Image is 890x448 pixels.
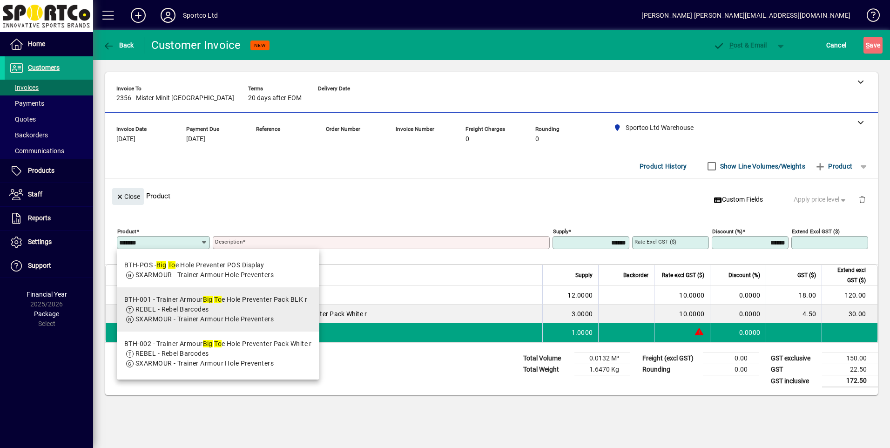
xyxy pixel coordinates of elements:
[572,309,593,319] span: 3.0000
[553,228,568,235] mat-label: Supply
[638,364,703,375] td: Rounding
[117,287,319,332] mat-option: BTH-001 - Trainer Armour Big Toe Hole Preventer Pack BLK r
[766,364,822,375] td: GST
[822,375,878,387] td: 172.50
[5,143,93,159] a: Communications
[766,375,822,387] td: GST inclusive
[135,315,274,323] span: SXARMOUR - Trainer Armour Hole Preventers
[640,159,687,174] span: Product History
[9,84,39,91] span: Invoices
[634,238,676,245] mat-label: Rate excl GST ($)
[117,332,319,376] mat-option: BTH-002 - Trainer Armour Big Toe Hole Preventer Pack White r
[103,41,134,49] span: Back
[151,38,241,53] div: Customer Invoice
[135,350,209,357] span: REBEL - Rebel Barcodes
[729,41,734,49] span: P
[797,270,816,280] span: GST ($)
[183,8,218,23] div: Sportco Ltd
[248,95,302,102] span: 20 days after EOM
[214,296,222,303] em: To
[123,7,153,24] button: Add
[396,136,398,143] span: -
[153,7,183,24] button: Profile
[822,305,877,323] td: 30.00
[117,228,136,235] mat-label: Product
[5,80,93,95] a: Invoices
[214,340,222,347] em: To
[28,64,60,71] span: Customers
[766,286,822,305] td: 18.00
[636,158,691,175] button: Product History
[824,37,849,54] button: Cancel
[5,254,93,278] a: Support
[5,183,93,206] a: Staff
[254,42,266,48] span: NEW
[5,207,93,230] a: Reports
[124,260,274,270] div: BTH-POS - e Hole Preventer POS Display
[112,188,144,205] button: Close
[710,305,766,323] td: 0.0000
[5,33,93,56] a: Home
[623,270,648,280] span: Backorder
[708,37,772,54] button: Post & Email
[9,115,36,123] span: Quotes
[703,353,759,364] td: 0.00
[710,323,766,342] td: 0.0000
[28,190,42,198] span: Staff
[318,95,320,102] span: -
[28,214,51,222] span: Reports
[34,310,59,318] span: Package
[105,179,878,213] div: Product
[186,136,205,143] span: [DATE]
[710,286,766,305] td: 0.0000
[713,41,767,49] span: ost & Email
[5,231,93,254] a: Settings
[9,100,44,107] span: Payments
[27,291,67,298] span: Financial Year
[9,131,48,139] span: Backorders
[790,191,851,208] button: Apply price level
[124,339,312,349] div: BTH-002 - Trainer Armour e Hole Preventer Pack White r
[116,136,135,143] span: [DATE]
[574,364,630,375] td: 1.6470 Kg
[822,286,877,305] td: 120.00
[5,159,93,183] a: Products
[5,127,93,143] a: Backorders
[851,188,873,210] button: Delete
[575,270,593,280] span: Supply
[28,40,45,48] span: Home
[203,340,213,347] em: Big
[465,136,469,143] span: 0
[638,353,703,364] td: Freight (excl GST)
[863,37,883,54] button: Save
[215,249,542,259] mat-error: Required
[660,309,704,319] div: 10.0000
[794,195,848,204] span: Apply price level
[135,305,209,313] span: REBEL - Rebel Barcodes
[203,296,213,303] em: Big
[792,228,840,235] mat-label: Extend excl GST ($)
[156,261,166,269] em: Big
[641,8,850,23] div: [PERSON_NAME] [PERSON_NAME][EMAIL_ADDRESS][DOMAIN_NAME]
[860,2,878,32] a: Knowledge Base
[110,192,146,200] app-page-header-button: Close
[822,353,878,364] td: 150.00
[866,41,870,49] span: S
[728,270,760,280] span: Discount (%)
[567,291,593,300] span: 12.0000
[714,195,763,204] span: Custom Fields
[215,238,243,245] mat-label: Description
[101,37,136,54] button: Back
[574,353,630,364] td: 0.0132 M³
[766,353,822,364] td: GST exclusive
[28,238,52,245] span: Settings
[256,136,258,143] span: -
[822,364,878,375] td: 22.50
[117,253,319,287] mat-option: BTH-POS - Big Toe Hole Preventer POS Display
[519,353,574,364] td: Total Volume
[766,305,822,323] td: 4.50
[851,195,873,204] app-page-header-button: Delete
[535,136,539,143] span: 0
[28,167,54,174] span: Products
[116,189,140,204] span: Close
